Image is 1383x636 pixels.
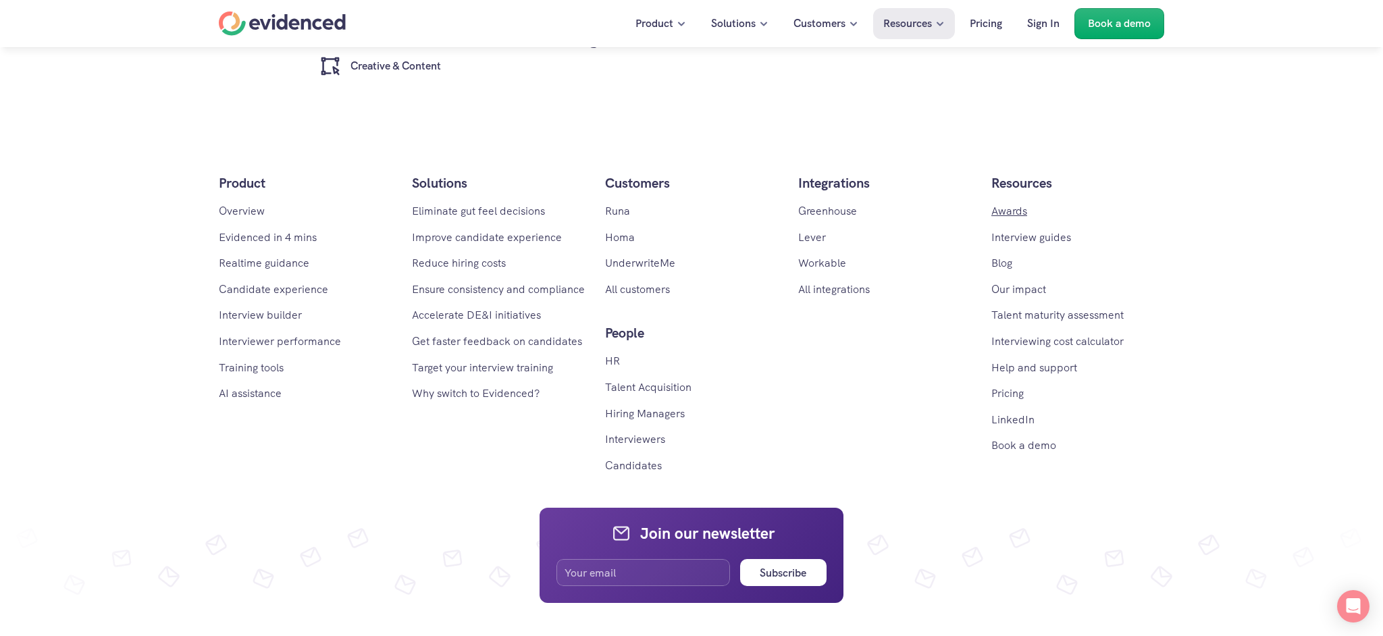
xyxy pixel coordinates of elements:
a: Interview builder [219,308,302,322]
a: All customers [605,282,670,296]
a: Homa [605,230,635,244]
h6: Subscribe [760,564,806,582]
a: Pricing [960,8,1012,39]
p: Solutions [711,15,756,32]
a: Eliminate gut feel decisions [412,204,545,218]
a: Book a demo [991,438,1056,452]
a: Greenhouse [798,204,857,218]
p: Book a demo [1088,15,1151,32]
a: Blog [991,256,1012,270]
p: People [605,322,778,344]
a: Overview [219,204,265,218]
p: Product [635,15,673,32]
h6: Creative & Content [350,58,441,76]
a: All integrations [798,282,870,296]
a: Candidates [605,458,662,473]
a: Accelerate DE&I initiatives [412,308,541,322]
a: Interview guides [991,230,1071,244]
a: Evidenced in 4 mins [219,230,317,244]
p: Integrations [798,172,971,194]
h4: Join our newsletter [640,523,775,544]
p: Solutions [412,172,585,194]
a: Awards [991,204,1027,218]
a: Pricing [991,386,1024,400]
a: Interviewing cost calculator [991,334,1124,348]
a: Realtime guidance [219,256,309,270]
a: HR [605,354,620,368]
p: Sign In [1027,15,1060,32]
a: LinkedIn [991,413,1035,427]
button: Subscribe [740,559,827,586]
a: Help and support [991,361,1077,375]
p: Customers [793,15,845,32]
a: Candidate experience [219,282,328,296]
a: Sign In [1017,8,1070,39]
a: UnderwriteMe [605,256,675,270]
a: Home [219,11,346,36]
a: Hiring Managers [605,406,685,421]
a: Interviewer performance [219,334,341,348]
a: Talent Acquisition [605,380,691,394]
a: Get faster feedback on candidates [412,334,582,348]
a: Our impact [991,282,1046,296]
a: Improve candidate experience [412,230,562,244]
div: Open Intercom Messenger [1337,590,1369,622]
a: Talent maturity assessment [991,308,1124,322]
a: Interviewers [605,432,665,446]
h5: Customers [605,172,778,194]
a: Why switch to Evidenced? [412,386,540,400]
a: Reduce hiring costs [412,256,506,270]
a: AI assistance [219,386,282,400]
p: Pricing [970,15,1002,32]
p: Product [219,172,392,194]
a: Workable [798,256,846,270]
p: Resources [883,15,932,32]
p: Resources [991,172,1164,194]
a: Training tools [219,361,284,375]
a: Book a demo [1074,8,1164,39]
a: Creative & Content [307,42,504,91]
a: Target your interview training [412,361,553,375]
a: Runa [605,204,630,218]
input: Your email [556,559,730,586]
a: Ensure consistency and compliance [412,282,585,296]
a: Lever [798,230,826,244]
